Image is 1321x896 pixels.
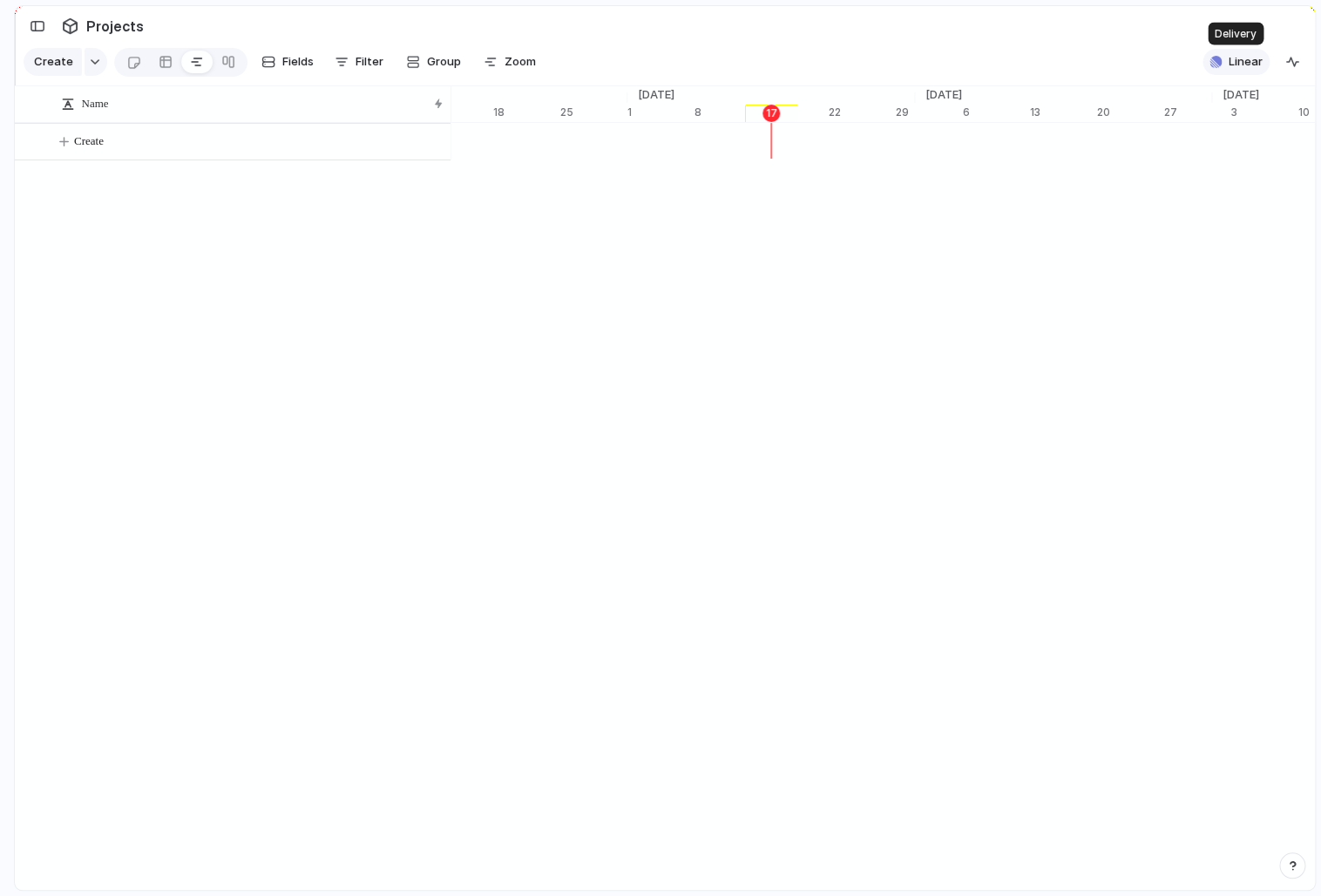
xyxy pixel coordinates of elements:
span: Zoom [505,53,536,71]
button: Linear [1202,49,1270,75]
span: [DATE] [627,86,685,104]
div: 1 [627,105,694,120]
button: Create [24,48,82,76]
button: Zoom [477,48,543,76]
div: 29 [896,105,915,120]
div: Delivery [1208,23,1263,45]
button: Fields [254,48,321,76]
span: Create [74,132,104,150]
span: [DATE] [1212,86,1270,104]
div: 3 [1231,105,1298,120]
span: Fields [282,53,314,71]
button: Group [397,48,470,76]
div: 22 [829,105,896,120]
button: Create [32,124,478,160]
span: Group [427,53,461,71]
button: Filter [328,48,390,76]
div: 20 [1097,105,1164,120]
div: 27 [1164,105,1212,120]
div: 8 [694,105,762,120]
span: Projects [83,10,147,42]
div: 25 [560,105,627,120]
span: Create [34,53,73,71]
div: 13 [1030,105,1097,120]
div: 17 [762,105,780,122]
div: 11 [426,105,493,120]
span: [DATE] [915,86,972,104]
div: 6 [963,105,1030,120]
div: 18 [493,105,560,120]
span: Linear [1229,53,1263,71]
span: Filter [356,53,383,71]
